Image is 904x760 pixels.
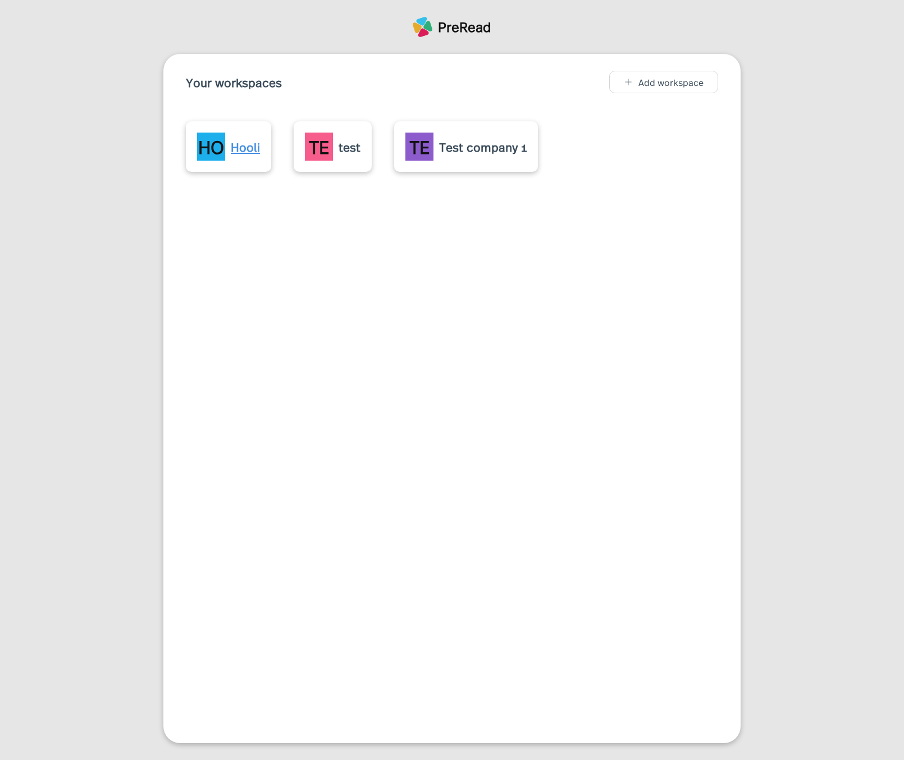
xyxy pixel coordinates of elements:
[186,74,282,90] div: Your workspaces
[305,133,333,161] div: TE
[339,138,360,156] div: test
[638,77,704,87] div: Add workspace
[438,17,491,37] div: PreRead
[439,138,527,156] div: Test company 1
[231,138,260,156] div: Hooli
[197,133,225,161] div: HO
[405,133,433,161] div: TE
